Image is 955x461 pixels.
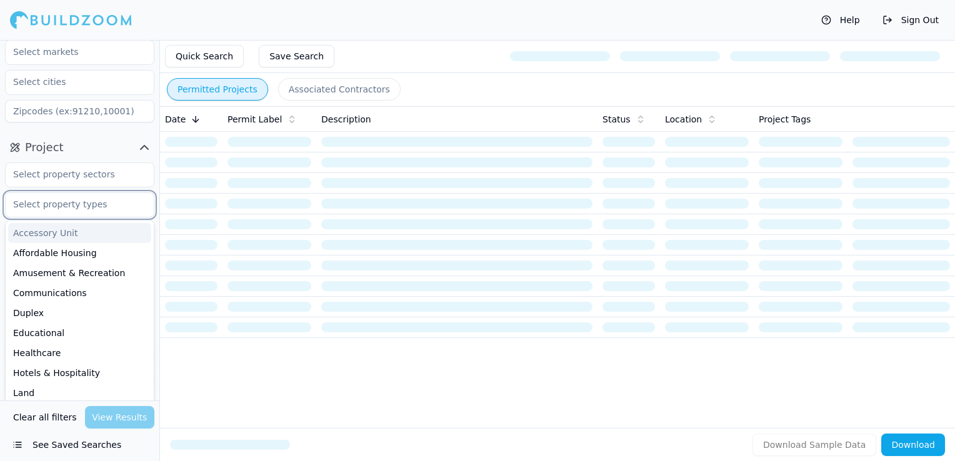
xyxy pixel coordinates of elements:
[8,263,151,283] div: Amusement & Recreation
[881,434,945,456] button: Download
[10,406,80,429] button: Clear all filters
[8,323,151,343] div: Educational
[259,45,334,67] button: Save Search
[8,343,151,363] div: Healthcare
[8,363,151,383] div: Hotels & Hospitality
[165,113,186,126] span: Date
[5,434,154,456] button: See Saved Searches
[8,223,151,243] div: Accessory Unit
[665,113,702,126] span: Location
[8,303,151,323] div: Duplex
[25,139,64,156] span: Project
[6,163,138,186] input: Select property sectors
[6,71,138,93] input: Select cities
[8,383,151,403] div: Land
[5,137,154,157] button: Project
[815,10,866,30] button: Help
[602,113,631,126] span: Status
[759,113,811,126] span: Project Tags
[5,100,154,122] input: Zipcodes (ex:91210,10001)
[8,243,151,263] div: Affordable Housing
[227,113,282,126] span: Permit Label
[321,113,371,126] span: Description
[165,45,244,67] button: Quick Search
[5,220,154,407] div: Suggestions
[876,10,945,30] button: Sign Out
[6,41,138,63] input: Select markets
[8,283,151,303] div: Communications
[167,78,268,101] button: Permitted Projects
[6,193,138,216] input: Select property types
[278,78,401,101] button: Associated Contractors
